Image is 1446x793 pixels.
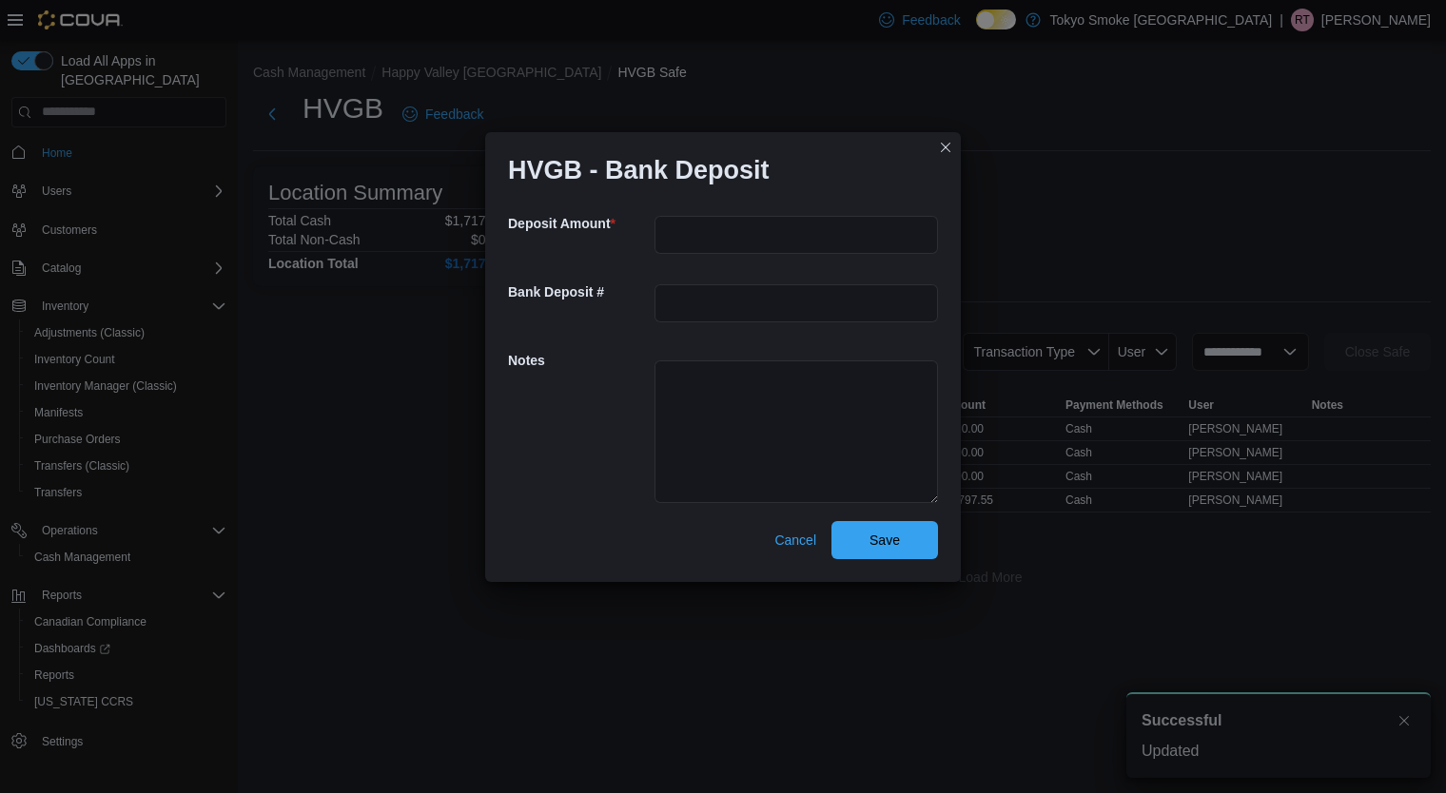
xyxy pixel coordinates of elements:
[508,341,651,379] h5: Notes
[774,531,816,550] span: Cancel
[767,521,824,559] button: Cancel
[508,155,770,185] h1: HVGB - Bank Deposit
[870,531,900,550] span: Save
[508,273,651,311] h5: Bank Deposit #
[831,521,938,559] button: Save
[934,136,957,159] button: Closes this modal window
[508,204,651,242] h5: Deposit Amount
